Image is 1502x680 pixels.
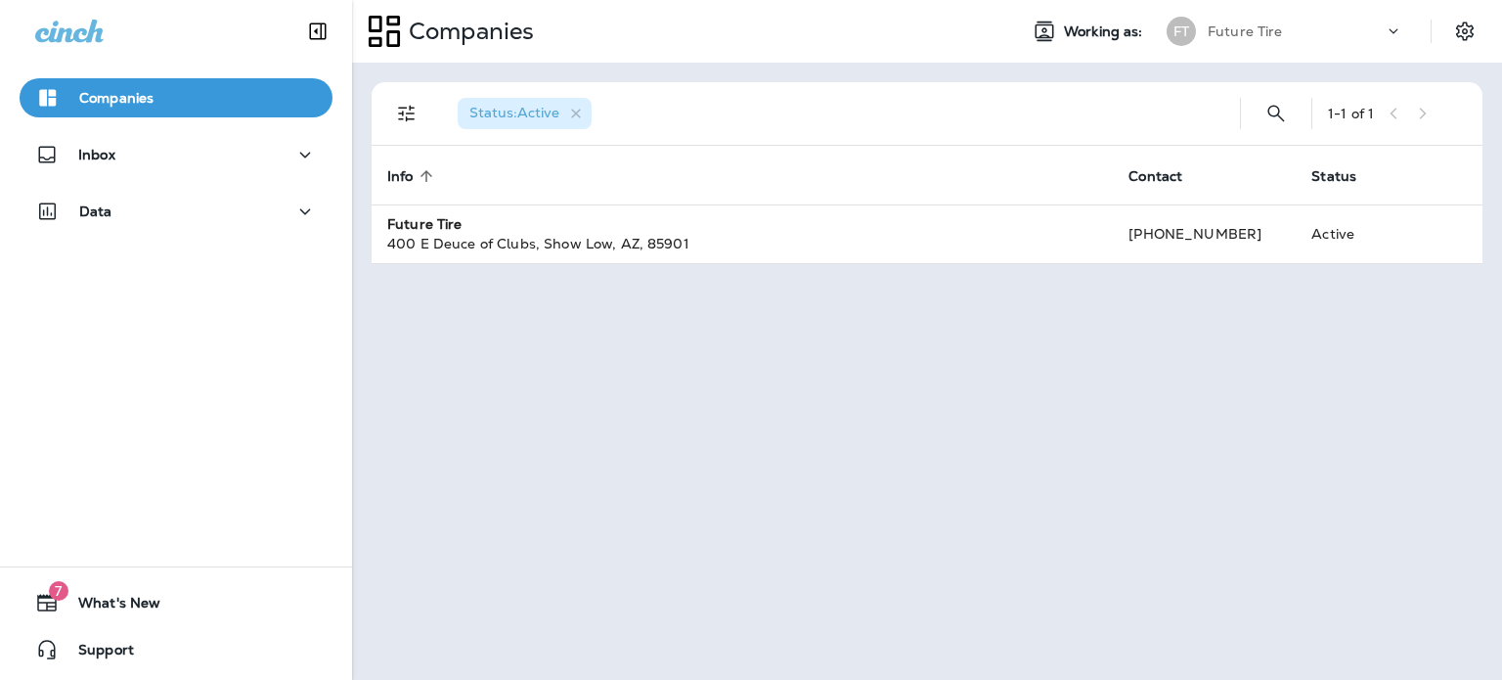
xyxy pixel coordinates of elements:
[387,215,463,233] strong: Future Tire
[1296,204,1408,263] td: Active
[387,234,1097,253] div: 400 E Deuce of Clubs , Show Low , AZ , 85901
[387,168,414,185] span: Info
[49,581,68,601] span: 7
[20,630,332,669] button: Support
[469,104,559,121] span: Status : Active
[1328,106,1374,121] div: 1 - 1 of 1
[1311,167,1382,185] span: Status
[1311,168,1356,185] span: Status
[387,94,426,133] button: Filters
[1447,14,1482,49] button: Settings
[59,595,160,618] span: What's New
[401,17,534,46] p: Companies
[1257,94,1296,133] button: Search Companies
[1208,23,1283,39] p: Future Tire
[79,204,112,219] p: Data
[78,147,115,162] p: Inbox
[1113,204,1296,263] td: [PHONE_NUMBER]
[1064,23,1147,40] span: Working as:
[387,167,439,185] span: Info
[20,78,332,117] button: Companies
[20,135,332,174] button: Inbox
[290,12,345,51] button: Collapse Sidebar
[1167,17,1196,46] div: FT
[1128,168,1182,185] span: Contact
[20,192,332,231] button: Data
[1128,167,1208,185] span: Contact
[20,583,332,622] button: 7What's New
[79,90,154,106] p: Companies
[59,642,134,665] span: Support
[458,98,592,129] div: Status:Active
